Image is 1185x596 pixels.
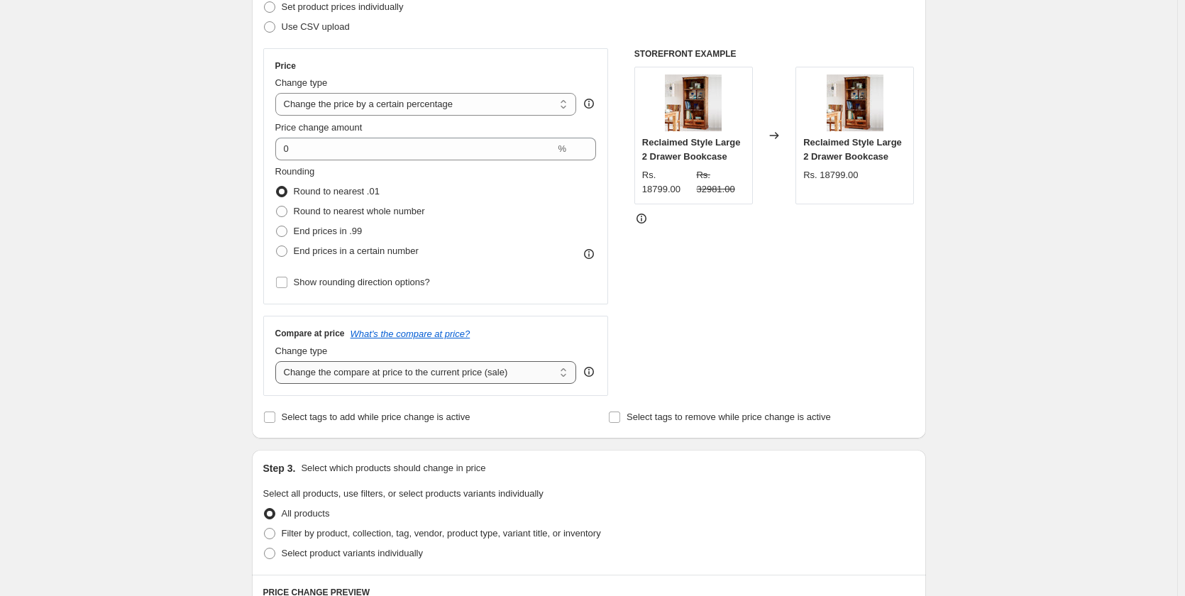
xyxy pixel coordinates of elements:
[294,186,380,197] span: Round to nearest .01
[294,206,425,216] span: Round to nearest whole number
[275,122,363,133] span: Price change amount
[803,168,858,182] div: Rs. 18799.00
[282,508,330,519] span: All products
[351,329,470,339] button: What's the compare at price?
[803,137,902,162] span: Reclaimed Style Large 2 Drawer Bookcase
[282,21,350,32] span: Use CSV upload
[294,226,363,236] span: End prices in .99
[665,74,722,131] img: IHUB-122_4_e8d93e49-41df-472a-a59e-4b7b0acf130b_80x.jpg
[582,96,596,111] div: help
[282,1,404,12] span: Set product prices individually
[634,48,915,60] h6: STOREFRONT EXAMPLE
[282,412,470,422] span: Select tags to add while price change is active
[627,412,831,422] span: Select tags to remove while price change is active
[294,277,430,287] span: Show rounding direction options?
[275,328,345,339] h3: Compare at price
[275,77,328,88] span: Change type
[301,461,485,475] p: Select which products should change in price
[263,488,544,499] span: Select all products, use filters, or select products variants individually
[275,138,556,160] input: -15
[282,528,601,539] span: Filter by product, collection, tag, vendor, product type, variant title, or inventory
[642,137,741,162] span: Reclaimed Style Large 2 Drawer Bookcase
[558,143,566,154] span: %
[294,245,419,256] span: End prices in a certain number
[827,74,883,131] img: IHUB-122_4_e8d93e49-41df-472a-a59e-4b7b0acf130b_80x.jpg
[275,346,328,356] span: Change type
[642,168,691,197] div: Rs. 18799.00
[263,461,296,475] h2: Step 3.
[275,60,296,72] h3: Price
[696,168,745,197] strike: Rs. 32981.00
[282,548,423,558] span: Select product variants individually
[582,365,596,379] div: help
[275,166,315,177] span: Rounding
